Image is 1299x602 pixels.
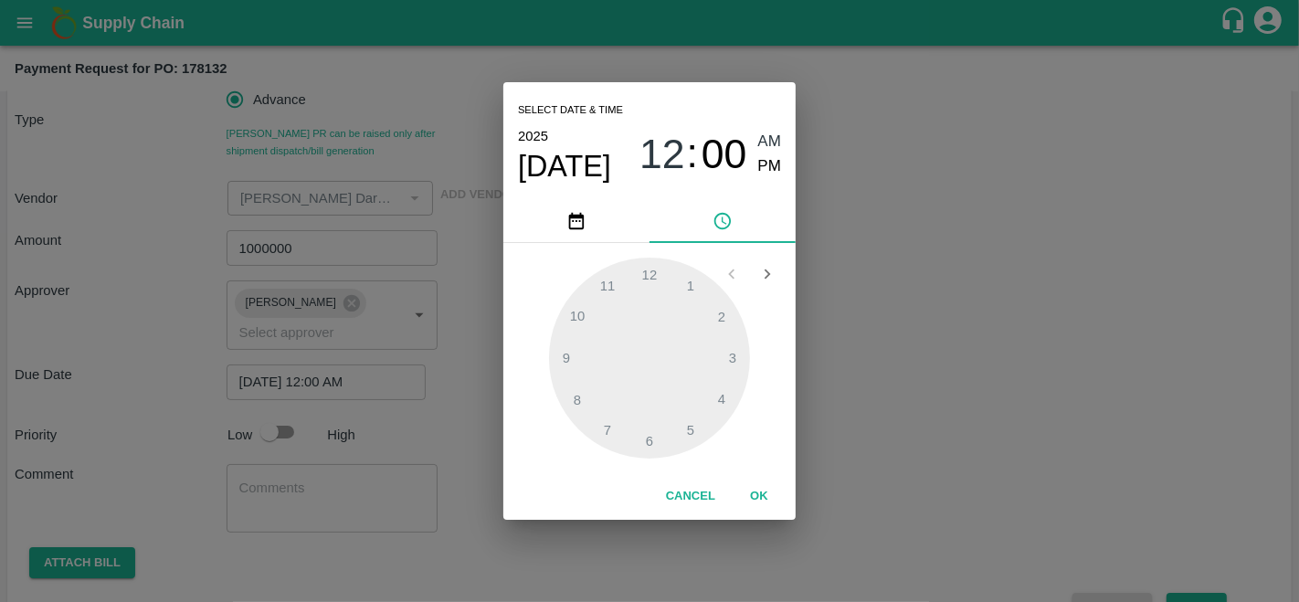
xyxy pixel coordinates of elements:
[758,130,782,154] button: AM
[730,481,788,512] button: OK
[702,130,747,178] button: 00
[639,131,685,178] span: 12
[649,199,796,243] button: pick time
[518,148,611,185] button: [DATE]
[758,154,782,179] button: PM
[750,257,785,291] button: Open next view
[503,199,649,243] button: pick date
[687,130,698,178] span: :
[639,130,685,178] button: 12
[518,97,623,124] span: Select date & time
[518,124,548,148] button: 2025
[659,481,723,512] button: Cancel
[702,131,747,178] span: 00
